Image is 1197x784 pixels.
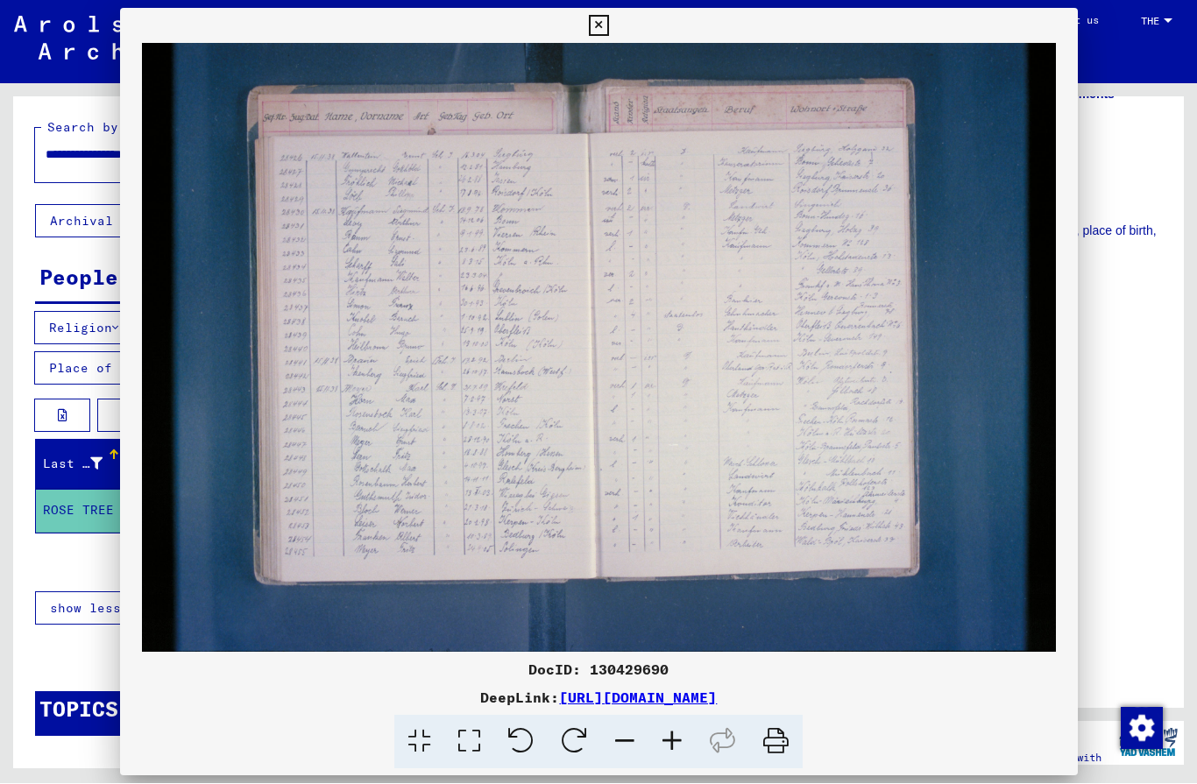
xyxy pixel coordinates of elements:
[120,688,1078,709] div: DeepLink:
[1121,708,1163,750] img: Change consent
[120,44,1078,653] img: 001.jpg
[559,689,717,707] a: [URL][DOMAIN_NAME]
[120,660,1078,681] div: DocID: 130429690
[1120,707,1162,749] div: Change consent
